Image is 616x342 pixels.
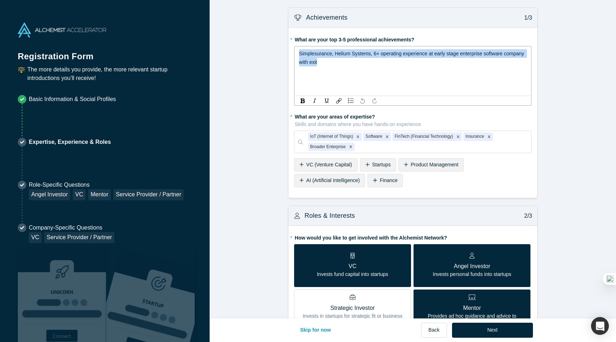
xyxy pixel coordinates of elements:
div: VC [29,232,42,243]
button: Back [421,323,447,338]
p: Role-Specific Questions [29,181,184,189]
div: Remove Broader Enterprise [347,143,355,151]
div: rdw-inline-control [297,97,333,104]
div: Underline [322,97,332,104]
p: VC [317,262,388,271]
div: Bold [298,97,307,104]
div: AI (Artificial Intelligence) [294,174,365,187]
div: Finance [368,174,403,187]
p: Provides ad hoc guidance and advice to startups based on experience [419,312,525,327]
p: 2/3 [520,212,532,220]
p: Strategic Investor [299,304,406,312]
span: Product Management [411,162,458,167]
span: Startups [372,162,391,167]
div: Redo [370,97,379,104]
div: Remove Insurance [485,132,493,141]
p: Angel Investor [433,262,511,271]
img: one_i.png [606,275,614,283]
div: Software [363,132,383,141]
div: Product Management [399,158,464,171]
p: Basic Information & Social Profiles [29,95,116,104]
p: Mentor [419,304,525,312]
div: IoT (Internet of Things) [308,132,354,141]
div: Service Provider / Partner [44,232,114,243]
div: rdw-history-control [357,97,380,104]
p: Skills and domains where you have hands-on experience [295,121,532,128]
label: How would you like to get involved with the Alchemist Network? [294,232,532,242]
div: Mentor [88,189,111,200]
p: Company-Specific Questions [29,223,114,232]
div: Insurance [463,132,485,141]
div: Remove FinTech (Financial Technology) [454,132,462,141]
div: Startups [360,158,396,171]
div: Remove IoT (Internet of Things) [354,132,362,141]
h3: Achievements [306,13,348,22]
p: Invests in startups for strategic fit or business synergy. [299,312,406,327]
label: What are your areas of expertise? [294,111,532,128]
div: VC [73,189,86,200]
label: What are your top 3-5 professional achievements? [294,34,532,44]
div: rdw-link-control [333,97,345,104]
div: Remove Software [383,132,391,141]
div: rdw-toolbar [294,96,532,106]
div: VC (Venture Capital) [294,158,358,171]
span: Finance [380,177,398,183]
button: Skip for now [293,323,339,338]
p: 1/3 [520,14,532,22]
span: VC (Venture Capital) [306,162,352,167]
div: Unordered [346,97,355,104]
div: Service Provider / Partner [113,189,184,200]
div: rdw-wrapper [294,46,532,96]
p: Invests fund capital into startups [317,271,388,278]
p: The more details you provide, the more relevant startup introductions you’ll receive! [27,65,192,82]
span: Simplesurance, Helium Systems, 6+ operating experience at early stage enterprise software company... [299,51,525,65]
div: Link [334,97,343,104]
div: Italic [310,97,319,104]
p: Invests personal funds into startups [433,271,511,278]
div: rdw-list-control [345,97,357,104]
div: rdw-editor [299,49,527,66]
h1: Registration Form [18,42,192,63]
div: Angel Investor [29,189,70,200]
span: AI (Artificial Intelligence) [306,177,360,183]
div: FinTech (Financial Technology) [392,132,454,141]
p: Expertise, Experience & Roles [29,138,111,146]
img: Alchemist Accelerator Logo [18,22,106,37]
div: Broader Enterprise [308,143,347,151]
div: Undo [358,97,367,104]
h3: Roles & Interests [304,211,355,221]
button: Next [452,323,533,338]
